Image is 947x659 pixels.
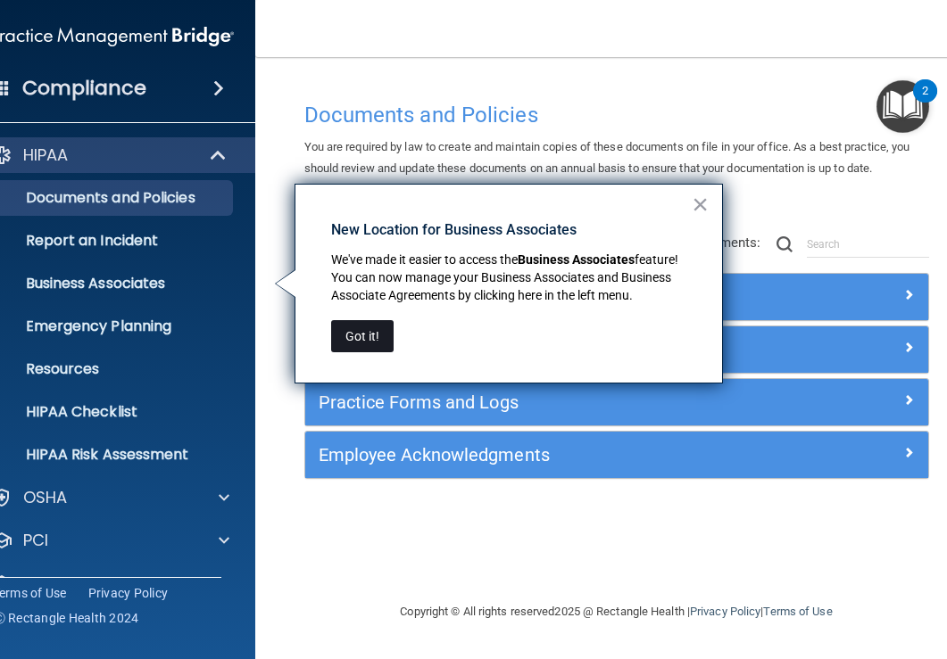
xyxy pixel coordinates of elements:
[763,605,832,618] a: Terms of Use
[690,605,760,618] a: Privacy Policy
[692,190,709,218] button: Close
[331,252,518,267] span: We've made it easier to access the
[777,236,793,252] img: ic-search.3b580494.png
[319,392,760,412] h5: Practice Forms and Logs
[23,573,192,594] p: OfficeSafe University
[638,533,926,605] iframe: Drift Widget Chat Controller
[922,91,928,114] div: 2
[23,487,68,508] p: OSHA
[331,320,394,352] button: Got it!
[319,445,760,465] h5: Employee Acknowledgments
[304,103,929,127] h4: Documents and Policies
[291,583,943,640] div: Copyright © All rights reserved 2025 @ Rectangle Health | |
[22,76,146,101] h4: Compliance
[876,80,929,133] button: Open Resource Center, 2 new notifications
[331,252,681,301] span: feature! You can now manage your Business Associates and Business Associate Agreements by clickin...
[518,252,635,267] strong: Business Associates
[807,231,929,258] input: Search
[304,140,910,175] span: You are required by law to create and maintain copies of these documents on file in your office. ...
[23,144,69,166] p: HIPAA
[23,530,48,551] p: PCI
[88,584,169,602] a: Privacy Policy
[331,220,691,240] p: New Location for Business Associates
